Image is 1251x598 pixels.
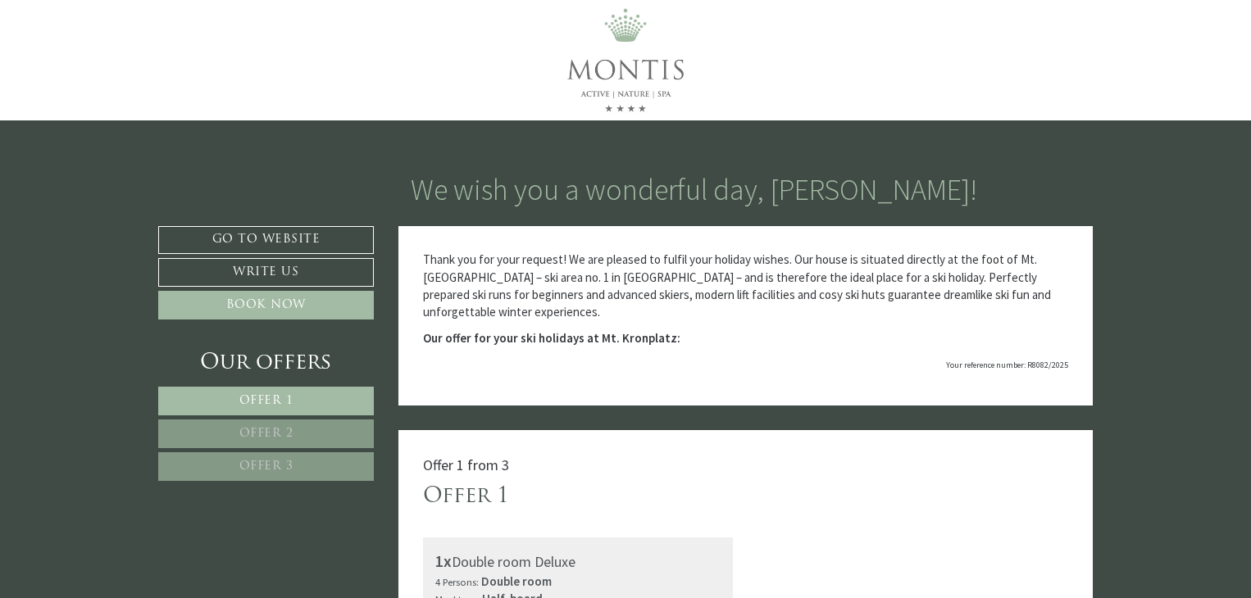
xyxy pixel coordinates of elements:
[158,258,374,287] a: Write us
[423,330,680,346] strong: Our offer for your ski holidays at Mt. Kronplatz:
[239,428,293,440] span: Offer 2
[435,575,479,588] small: 4 Persons:
[158,226,374,254] a: Go to website
[411,174,977,206] h1: We wish you a wonderful day, [PERSON_NAME]!
[481,573,552,589] b: Double room
[423,482,509,512] div: Offer 1
[158,291,374,319] a: Book now
[435,550,452,571] b: 1x
[946,360,1068,370] span: Your reference number: R8082/2025
[423,251,1069,321] p: Thank you for your request! We are pleased to fulfil your holiday wishes. Our house is situated d...
[423,455,509,474] span: Offer 1 from 3
[239,395,293,407] span: Offer 1
[239,460,293,473] span: Offer 3
[158,348,374,378] div: Our offers
[435,550,721,573] div: Double room Deluxe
